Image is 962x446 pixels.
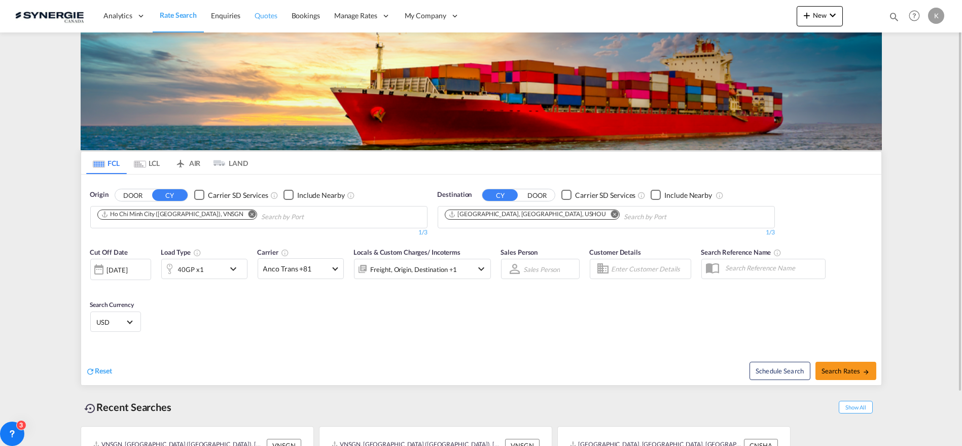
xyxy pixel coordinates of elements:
[90,301,134,308] span: Search Currency
[448,210,609,219] div: Press delete to remove this chip.
[208,152,248,174] md-tab-item: LAND
[334,11,377,21] span: Manage Rates
[624,209,720,225] input: Chips input.
[801,11,839,19] span: New
[750,362,810,380] button: Note: By default Schedule search will only considerorigin ports, destination ports and cut off da...
[86,367,95,376] md-icon: icon-refresh
[928,8,944,24] div: K
[97,318,125,327] span: USD
[604,210,619,220] button: Remove
[211,11,240,20] span: Enquiries
[241,210,257,220] button: Remove
[261,209,358,225] input: Chips input.
[347,191,355,199] md-icon: Unchecked: Ignores neighbouring ports when fetching rates.Checked : Includes neighbouring ports w...
[773,249,781,257] md-icon: Your search will be saved by the below given name
[85,402,97,415] md-icon: icon-backup-restore
[443,207,725,225] md-chips-wrap: Chips container. Use arrow keys to select chips.
[167,152,208,174] md-tab-item: AIR
[716,191,724,199] md-icon: Unchecked: Ignores neighbouring ports when fetching rates.Checked : Includes neighbouring ports w...
[115,189,151,201] button: DOOR
[815,362,876,380] button: Search Ratesicon-arrow-right
[371,262,457,277] div: Freight Origin Destination Factory Stuffing
[354,248,461,256] span: Locals & Custom Charges
[90,248,128,256] span: Cut Off Date
[827,9,839,21] md-icon: icon-chevron-down
[15,5,84,27] img: 1f56c880d42311ef80fc7dca854c8e59.png
[797,6,843,26] button: icon-plus 400-fgNewicon-chevron-down
[292,11,320,20] span: Bookings
[90,259,151,280] div: [DATE]
[127,152,167,174] md-tab-item: LCL
[86,152,127,174] md-tab-item: FCL
[96,207,362,225] md-chips-wrap: Chips container. Use arrow keys to select chips.
[448,210,607,219] div: Houston, TX, USHOU
[637,191,646,199] md-icon: Unchecked: Search for CY (Container Yard) services for all selected carriers.Checked : Search for...
[801,9,813,21] md-icon: icon-plus 400-fg
[263,264,329,274] span: Anco Trans +81
[482,189,518,201] button: CY
[438,190,472,200] span: Destination
[575,190,635,200] div: Carrier SD Services
[161,259,247,279] div: 40GP x1icon-chevron-down
[561,190,635,200] md-checkbox: Checkbox No Ink
[227,263,244,275] md-icon: icon-chevron-down
[664,190,712,200] div: Include Nearby
[612,261,688,277] input: Enter Customer Details
[86,152,248,174] md-pagination-wrapper: Use the left and right arrow keys to navigate between tabs
[90,190,109,200] span: Origin
[297,190,345,200] div: Include Nearby
[101,210,246,219] div: Press delete to remove this chip.
[283,190,345,200] md-checkbox: Checkbox No Ink
[519,189,555,201] button: DOOR
[152,189,188,201] button: CY
[194,190,268,200] md-checkbox: Checkbox No Ink
[651,190,712,200] md-checkbox: Checkbox No Ink
[96,315,135,329] md-select: Select Currency: $ USDUnited States Dollar
[888,11,900,26] div: icon-magnify
[476,263,488,275] md-icon: icon-chevron-down
[839,401,872,414] span: Show All
[174,157,187,165] md-icon: icon-airplane
[863,368,870,375] md-icon: icon-arrow-right
[281,249,289,257] md-icon: The selected Trucker/Carrierwill be displayed in the rate results If the rates are from another f...
[888,11,900,22] md-icon: icon-magnify
[270,191,278,199] md-icon: Unchecked: Search for CY (Container Yard) services for all selected carriers.Checked : Search for...
[160,11,197,19] span: Rate Search
[354,259,491,279] div: Freight Origin Destination Factory Stuffingicon-chevron-down
[101,210,244,219] div: Ho Chi Minh City (Saigon), VNSGN
[906,7,923,24] span: Help
[193,249,201,257] md-icon: icon-information-outline
[255,11,277,20] span: Quotes
[90,228,427,237] div: 1/3
[81,32,882,150] img: LCL+%26+FCL+BACKGROUND.png
[523,262,561,277] md-select: Sales Person
[208,190,268,200] div: Carrier SD Services
[405,11,446,21] span: My Company
[90,279,98,293] md-datepicker: Select
[906,7,928,25] div: Help
[103,11,132,21] span: Analytics
[107,265,128,275] div: [DATE]
[427,248,460,256] span: / Incoterms
[590,248,641,256] span: Customer Details
[258,248,289,256] span: Carrier
[86,366,113,377] div: icon-refreshReset
[501,248,538,256] span: Sales Person
[81,175,881,385] div: OriginDOOR CY Checkbox No InkUnchecked: Search for CY (Container Yard) services for all selected ...
[701,248,782,256] span: Search Reference Name
[178,262,204,277] div: 40GP x1
[438,228,775,237] div: 1/3
[822,367,870,375] span: Search Rates
[161,248,201,256] span: Load Type
[721,260,825,276] input: Search Reference Name
[81,396,176,419] div: Recent Searches
[95,366,113,375] span: Reset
